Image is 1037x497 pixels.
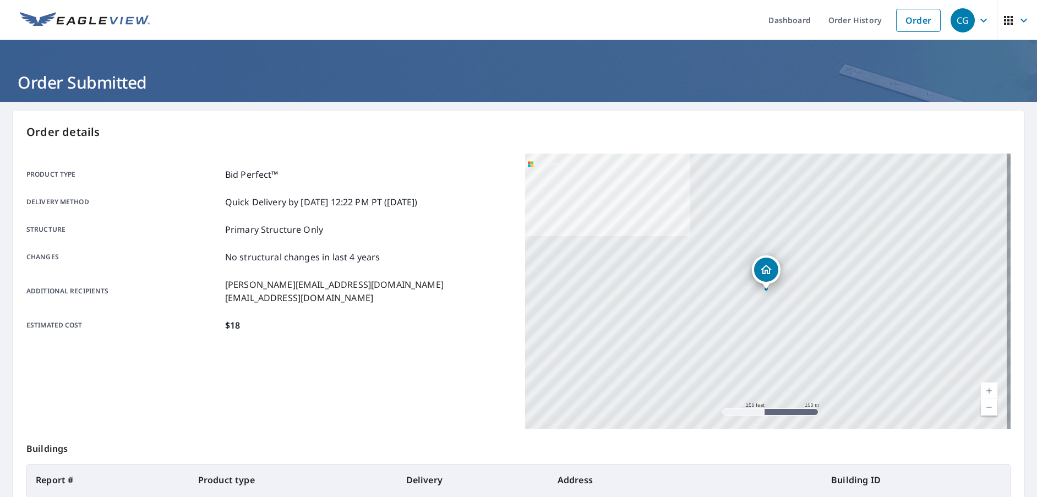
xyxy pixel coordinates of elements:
[981,399,997,416] a: Current Level 17, Zoom Out
[896,9,941,32] a: Order
[225,250,380,264] p: No structural changes in last 4 years
[752,255,781,290] div: Dropped pin, building 1, Residential property, 10969 Niblick Loop Fairhope, AL 36532
[26,223,221,236] p: Structure
[13,71,1024,94] h1: Order Submitted
[822,465,1010,495] th: Building ID
[26,124,1011,140] p: Order details
[26,319,221,332] p: Estimated cost
[549,465,822,495] th: Address
[225,291,444,304] p: [EMAIL_ADDRESS][DOMAIN_NAME]
[26,429,1011,464] p: Buildings
[951,8,975,32] div: CG
[225,278,444,291] p: [PERSON_NAME][EMAIL_ADDRESS][DOMAIN_NAME]
[27,465,189,495] th: Report #
[26,195,221,209] p: Delivery method
[397,465,549,495] th: Delivery
[225,319,240,332] p: $18
[26,278,221,304] p: Additional recipients
[225,195,418,209] p: Quick Delivery by [DATE] 12:22 PM PT ([DATE])
[26,168,221,181] p: Product type
[981,383,997,399] a: Current Level 17, Zoom In
[225,168,279,181] p: Bid Perfect™
[26,250,221,264] p: Changes
[189,465,397,495] th: Product type
[20,12,150,29] img: EV Logo
[225,223,323,236] p: Primary Structure Only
